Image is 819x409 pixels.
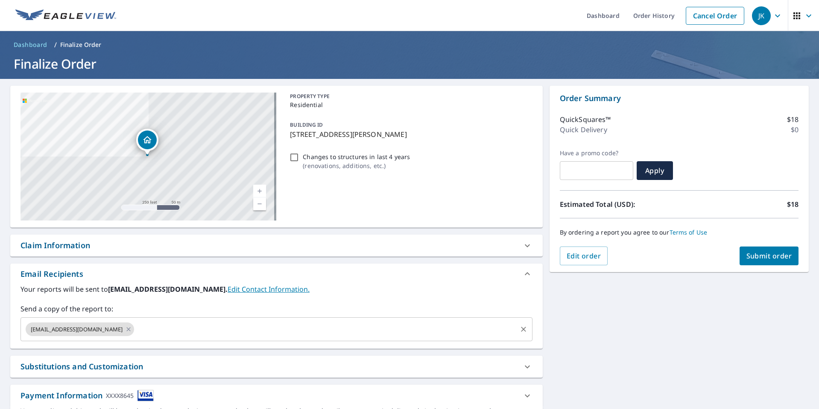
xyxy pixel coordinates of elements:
nav: breadcrumb [10,38,809,52]
span: Submit order [746,251,792,261]
span: Dashboard [14,41,47,49]
a: Terms of Use [670,228,708,236]
p: PROPERTY TYPE [290,93,529,100]
div: Payment InformationXXXX8645cardImage [10,385,543,406]
button: Clear [518,323,529,335]
span: Apply [643,166,666,175]
li: / [54,40,57,50]
p: Changes to structures in last 4 years [303,152,410,161]
div: Claim Information [20,240,90,251]
div: Dropped pin, building 1, Residential property, 2803 Whirlaway Cir Herndon, VA 20171 [136,129,158,155]
span: [EMAIL_ADDRESS][DOMAIN_NAME] [26,325,128,334]
label: Have a promo code? [560,149,633,157]
p: Estimated Total (USD): [560,199,679,209]
div: Email Recipients [10,264,543,284]
div: Substitutions and Customization [20,361,143,372]
img: EV Logo [15,9,116,22]
div: Email Recipients [20,268,83,280]
p: $18 [787,114,799,125]
a: Current Level 17, Zoom Out [253,197,266,210]
p: $0 [791,125,799,135]
p: $18 [787,199,799,209]
h1: Finalize Order [10,55,809,73]
div: Substitutions and Customization [10,356,543,377]
div: XXXX8645 [106,390,134,401]
img: cardImage [137,390,154,401]
p: [STREET_ADDRESS][PERSON_NAME] [290,129,529,139]
p: Order Summary [560,93,799,104]
p: BUILDING ID [290,121,323,128]
a: Current Level 17, Zoom In [253,185,266,197]
a: Cancel Order [686,7,744,25]
label: Your reports will be sent to [20,284,532,294]
button: Apply [637,161,673,180]
p: Residential [290,100,529,109]
p: ( renovations, additions, etc. ) [303,161,410,170]
button: Submit order [740,247,799,265]
label: Send a copy of the report to: [20,304,532,314]
a: EditContactInfo [228,284,310,294]
div: JK [752,6,771,25]
span: Edit order [567,251,601,261]
p: Finalize Order [60,41,102,49]
div: Payment Information [20,390,154,401]
p: QuickSquares™ [560,114,611,125]
p: By ordering a report you agree to our [560,229,799,236]
p: Quick Delivery [560,125,607,135]
div: Claim Information [10,235,543,256]
a: Dashboard [10,38,51,52]
b: [EMAIL_ADDRESS][DOMAIN_NAME]. [108,284,228,294]
div: [EMAIL_ADDRESS][DOMAIN_NAME] [26,322,134,336]
button: Edit order [560,247,608,265]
